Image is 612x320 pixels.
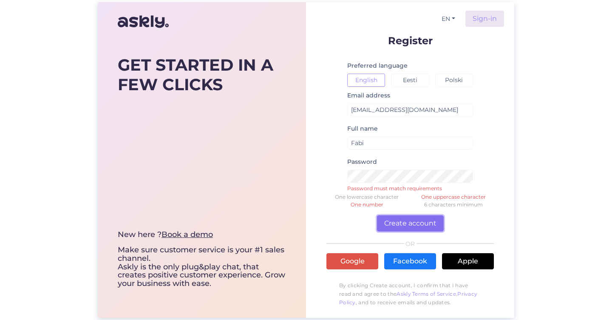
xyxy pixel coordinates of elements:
[442,253,494,269] a: Apple
[323,193,410,201] div: One lowercase character
[118,231,286,288] div: Make sure customer service is your #1 sales channel. Askly is the only plug&play chat, that creat...
[118,231,286,239] div: New here ?
[347,91,390,100] label: Email address
[323,201,410,209] div: One number
[347,157,377,166] label: Password
[438,13,459,25] button: EN
[347,124,378,133] label: Full name
[326,277,494,311] p: By clicking Create account, I confirm that I have read and agree to the , , and to receive emails...
[410,193,497,201] div: One uppercase character
[410,201,497,209] div: 6 characters minimum
[347,103,473,117] input: Enter email
[326,35,494,46] p: Register
[435,74,473,87] button: Polski
[347,61,408,70] label: Preferred language
[384,253,436,269] a: Facebook
[347,185,473,190] small: Password must match requirements
[397,291,456,297] a: Askly Terms of Service
[118,11,169,32] img: Askly
[391,74,429,87] button: Eesti
[347,137,473,150] input: Full name
[377,215,444,231] button: Create account
[118,55,286,94] div: GET STARTED IN A FEW CLICKS
[161,230,213,239] a: Book a demo
[465,11,504,27] a: Sign-in
[404,241,416,247] span: OR
[347,74,385,87] button: English
[326,253,378,269] a: Google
